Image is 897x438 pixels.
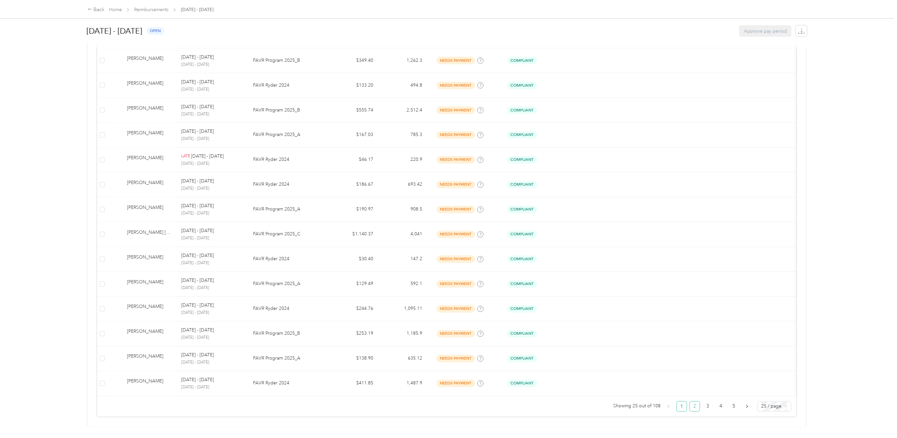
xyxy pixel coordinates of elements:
[181,302,214,309] p: [DATE] - [DATE]
[716,402,726,412] a: 4
[181,327,214,334] p: [DATE] - [DATE]
[253,156,324,163] p: FAVR Ryder 2024
[677,401,687,412] li: 1
[181,335,243,341] p: [DATE] - [DATE]
[181,310,243,316] p: [DATE] - [DATE]
[181,6,214,13] span: [DATE] - [DATE]
[248,346,329,371] td: FAVR Program 2025_A
[437,131,475,139] span: needs payment
[181,154,190,160] p: LATE
[127,80,171,91] div: [PERSON_NAME]
[758,401,792,412] div: Page Size
[127,328,171,340] div: [PERSON_NAME]
[248,322,329,346] td: FAVR Program 2025_B
[507,256,537,263] span: Compliant
[181,178,214,185] p: [DATE] - [DATE]
[329,272,378,297] td: $129.49
[664,401,674,412] li: Previous Page
[181,211,243,217] p: [DATE] - [DATE]
[253,280,324,288] p: FAVR Program 2025_A
[378,222,427,247] td: 4,041
[437,256,475,263] span: needs payment
[703,402,713,412] a: 3
[253,57,324,64] p: FAVR Program 2025_B
[507,107,537,114] span: Compliant
[127,303,171,315] div: [PERSON_NAME]
[507,156,537,164] span: Compliant
[378,197,427,222] td: 908.5
[248,371,329,396] td: FAVR Ryder 2024
[667,405,671,409] span: left
[378,48,427,73] td: 1,262.3
[507,131,537,139] span: Compliant
[437,206,475,213] span: needs payment
[729,401,739,412] li: 5
[253,206,324,213] p: FAVR Program 2025_A
[127,105,171,116] div: [PERSON_NAME]
[248,222,329,247] td: FAVR Program 2025_C
[437,305,475,313] span: needs payment
[248,173,329,197] td: FAVR Ryder 2024
[378,123,427,148] td: 785.3
[248,73,329,98] td: FAVR Ryder 2024
[248,98,329,123] td: FAVR Program 2025_B
[329,346,378,371] td: $138.90
[437,57,475,64] span: needs payment
[860,401,897,438] iframe: Everlance-gr Chat Button Frame
[507,330,537,338] span: Compliant
[329,197,378,222] td: $190.97
[253,82,324,89] p: FAVR Ryder 2024
[437,380,475,387] span: needs payment
[181,54,214,61] p: [DATE] - [DATE]
[253,231,324,238] p: FAVR Program 2025_C
[253,380,324,387] p: FAVR Ryder 2024
[181,203,214,210] p: [DATE] - [DATE]
[127,229,171,240] div: [PERSON_NAME] [PERSON_NAME]
[253,330,324,337] p: FAVR Program 2025_B
[181,285,243,291] p: [DATE] - [DATE]
[181,377,214,384] p: [DATE] - [DATE]
[507,82,537,89] span: Compliant
[181,252,214,260] p: [DATE] - [DATE]
[127,278,171,290] div: [PERSON_NAME]
[690,402,700,412] a: 2
[329,123,378,148] td: $167.03
[716,401,726,412] li: 4
[329,322,378,346] td: $253.19
[329,48,378,73] td: $349.40
[329,371,378,396] td: $411.85
[181,360,243,366] p: [DATE] - [DATE]
[378,247,427,272] td: 147.2
[147,27,164,35] span: open
[109,7,122,12] a: Home
[127,378,171,389] div: [PERSON_NAME]
[127,179,171,191] div: [PERSON_NAME]
[507,280,537,288] span: Compliant
[248,148,329,173] td: FAVR Ryder 2024
[248,272,329,297] td: FAVR Program 2025_A
[329,247,378,272] td: $30.40
[181,78,214,86] p: [DATE] - [DATE]
[690,401,700,412] li: 2
[507,181,537,189] span: Compliant
[378,272,427,297] td: 592.1
[181,111,243,117] p: [DATE] - [DATE]
[181,186,243,192] p: [DATE] - [DATE]
[729,402,739,412] a: 5
[507,231,537,238] span: Compliant
[745,405,749,409] span: right
[181,103,214,110] p: [DATE] - [DATE]
[127,154,171,166] div: [PERSON_NAME]
[437,107,475,114] span: needs payment
[378,148,427,173] td: 220.9
[181,385,243,391] p: [DATE] - [DATE]
[127,55,171,66] div: [PERSON_NAME]
[329,98,378,123] td: $555.74
[253,305,324,312] p: FAVR Ryder 2024
[437,231,475,238] span: needs payment
[127,254,171,265] div: [PERSON_NAME]
[181,62,243,68] p: [DATE] - [DATE]
[437,82,475,89] span: needs payment
[507,355,537,362] span: Compliant
[742,401,752,412] li: Next Page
